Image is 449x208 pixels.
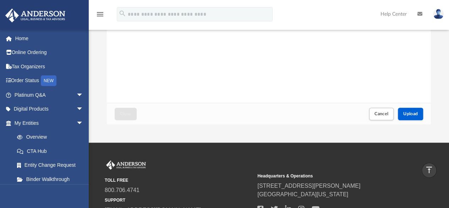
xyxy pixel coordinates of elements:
a: CTA Hub [10,144,94,158]
a: [GEOGRAPHIC_DATA][US_STATE] [257,191,348,197]
span: Cancel [374,112,389,116]
i: menu [96,10,104,18]
button: Close [115,108,137,120]
small: SUPPORT [105,197,252,203]
a: Binder Walkthrough [10,172,94,186]
button: Upload [398,108,423,120]
div: NEW [41,75,56,86]
small: Headquarters & Operations [257,173,405,179]
a: My Entitiesarrow_drop_down [5,116,94,130]
a: Tax Organizers [5,59,94,74]
span: Upload [403,112,418,116]
span: arrow_drop_down [76,88,91,102]
span: arrow_drop_down [76,102,91,117]
a: Platinum Q&Aarrow_drop_down [5,88,94,102]
a: Entity Change Request [10,158,94,172]
a: vertical_align_top [422,163,437,178]
span: arrow_drop_down [76,116,91,130]
a: Online Ordering [5,46,94,60]
a: 800.706.4741 [105,187,139,193]
img: User Pic [433,9,444,19]
a: Overview [10,130,94,144]
i: vertical_align_top [425,166,433,174]
a: menu [96,14,104,18]
span: Close [120,112,131,116]
small: TOLL FREE [105,177,252,183]
a: Order StatusNEW [5,74,94,88]
a: Digital Productsarrow_drop_down [5,102,94,116]
a: Home [5,31,94,46]
img: Anderson Advisors Platinum Portal [3,9,67,22]
i: search [119,10,126,17]
button: Cancel [369,108,394,120]
img: Anderson Advisors Platinum Portal [105,160,147,170]
a: [STREET_ADDRESS][PERSON_NAME] [257,183,360,189]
